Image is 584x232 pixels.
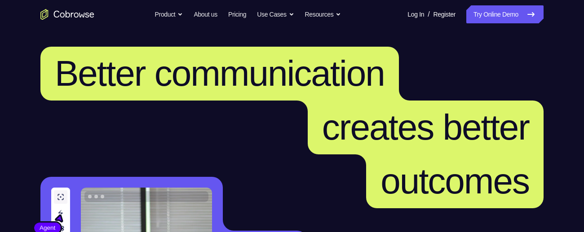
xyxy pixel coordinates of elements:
[428,9,429,20] span: /
[155,5,183,23] button: Product
[305,5,341,23] button: Resources
[380,161,529,201] span: outcomes
[40,9,94,20] a: Go to the home page
[434,5,456,23] a: Register
[228,5,246,23] a: Pricing
[322,107,529,147] span: creates better
[194,5,217,23] a: About us
[407,5,424,23] a: Log In
[55,53,385,93] span: Better communication
[466,5,544,23] a: Try Online Demo
[257,5,294,23] button: Use Cases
